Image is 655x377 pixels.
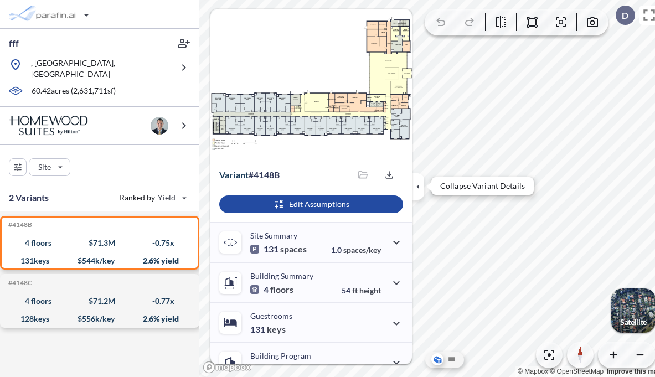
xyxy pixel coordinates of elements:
[620,318,647,327] p: Satellite
[440,182,525,190] p: Collapse Variant Details
[622,11,628,20] p: D
[342,286,381,295] p: 54
[352,286,358,295] span: ft
[275,364,287,375] span: gsf
[280,244,307,255] span: spaces
[29,158,70,176] button: Site
[31,58,173,80] p: , [GEOGRAPHIC_DATA], [GEOGRAPHIC_DATA]
[111,189,194,206] button: Ranked by Yield
[446,353,458,365] button: Site Plan
[431,353,443,365] button: Aerial View
[250,244,307,255] p: 131
[38,162,51,173] p: Site
[250,271,313,281] p: Building Summary
[219,169,249,180] span: Variant
[250,284,293,295] p: 4
[203,361,251,374] a: Mapbox homepage
[250,311,292,321] p: Guestrooms
[158,192,176,203] span: Yield
[359,286,381,295] span: height
[9,116,88,136] img: BrandImage
[289,199,349,210] p: Edit Assumptions
[32,85,116,97] p: 60.42 acres ( 2,631,711 sf)
[210,9,412,159] img: Floorplans preview
[6,279,32,287] h5: Click to copy the code
[250,351,311,360] p: Building Program
[219,169,280,180] p: # 4148b
[550,368,604,375] a: OpenStreetMap
[250,231,297,240] p: Site Summary
[270,284,293,295] span: floors
[9,191,49,204] p: 2 Variants
[518,368,548,375] a: Mapbox
[250,324,286,335] p: 131
[343,245,381,255] span: spaces/key
[219,195,403,213] button: Edit Assumptions
[6,221,32,229] h5: Click to copy the code
[267,324,286,335] span: keys
[331,245,381,255] p: 1.0
[250,364,287,375] p: 82.5K
[151,117,168,135] img: user logo
[9,37,19,49] p: fff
